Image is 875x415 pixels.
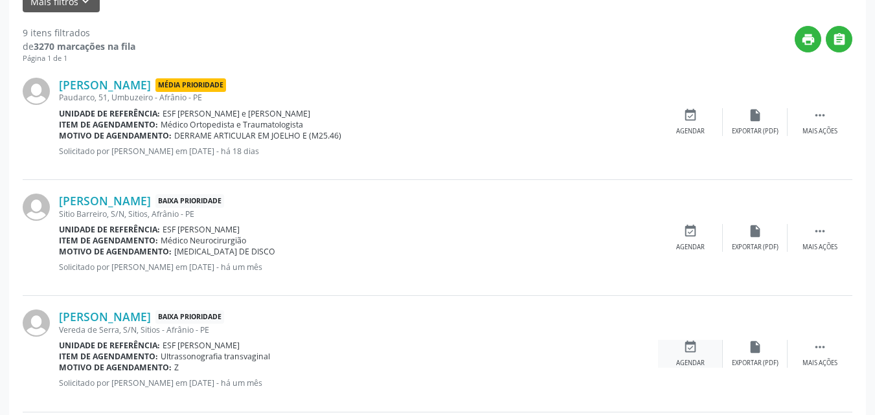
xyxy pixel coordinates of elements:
b: Unidade de referência: [59,224,160,235]
a: [PERSON_NAME] [59,78,151,92]
button:  [826,26,852,52]
a: [PERSON_NAME] [59,309,151,324]
p: Solicitado por [PERSON_NAME] em [DATE] - há um mês [59,377,658,388]
b: Motivo de agendamento: [59,246,172,257]
p: Solicitado por [PERSON_NAME] em [DATE] - há 18 dias [59,146,658,157]
b: Item de agendamento: [59,351,158,362]
div: Mais ações [802,127,837,136]
span: Média Prioridade [155,78,226,92]
b: Motivo de agendamento: [59,362,172,373]
b: Item de agendamento: [59,119,158,130]
p: Solicitado por [PERSON_NAME] em [DATE] - há um mês [59,262,658,273]
img: img [23,78,50,105]
a: [PERSON_NAME] [59,194,151,208]
b: Item de agendamento: [59,235,158,246]
i:  [813,340,827,354]
span: ESF [PERSON_NAME] e [PERSON_NAME] [163,108,310,119]
i: insert_drive_file [748,340,762,354]
div: Vereda de Serra, S/N, Sitios - Afrânio - PE [59,324,658,335]
div: Mais ações [802,359,837,368]
div: Paudarco, 51, Umbuzeiro - Afrânio - PE [59,92,658,103]
span: Baixa Prioridade [155,194,224,208]
i: insert_drive_file [748,108,762,122]
div: 9 itens filtrados [23,26,135,39]
span: Z [174,362,179,373]
i:  [813,108,827,122]
b: Unidade de referência: [59,340,160,351]
i:  [813,224,827,238]
i: event_available [683,340,698,354]
span: ESF [PERSON_NAME] [163,340,240,351]
span: Médico Ortopedista e Traumatologista [161,119,303,130]
div: Agendar [676,243,705,252]
i: print [801,32,815,47]
img: img [23,194,50,221]
div: Agendar [676,127,705,136]
i: insert_drive_file [748,224,762,238]
div: Agendar [676,359,705,368]
button: print [795,26,821,52]
div: Exportar (PDF) [732,127,778,136]
i: event_available [683,108,698,122]
div: Exportar (PDF) [732,359,778,368]
i:  [832,32,847,47]
span: [MEDICAL_DATA] DE DISCO [174,246,275,257]
div: Sitio Barreiro, S/N, Sitios, Afrânio - PE [59,208,658,219]
div: Exportar (PDF) [732,243,778,252]
b: Motivo de agendamento: [59,130,172,141]
div: de [23,39,135,53]
span: Médico Neurocirurgião [161,235,246,246]
span: Baixa Prioridade [155,310,224,324]
span: Ultrassonografia transvaginal [161,351,270,362]
i: event_available [683,224,698,238]
b: Unidade de referência: [59,108,160,119]
span: DERRAME ARTICULAR EM JOELHO E (M25.46) [174,130,341,141]
strong: 3270 marcações na fila [34,40,135,52]
div: Mais ações [802,243,837,252]
span: ESF [PERSON_NAME] [163,224,240,235]
img: img [23,309,50,337]
div: Página 1 de 1 [23,53,135,64]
